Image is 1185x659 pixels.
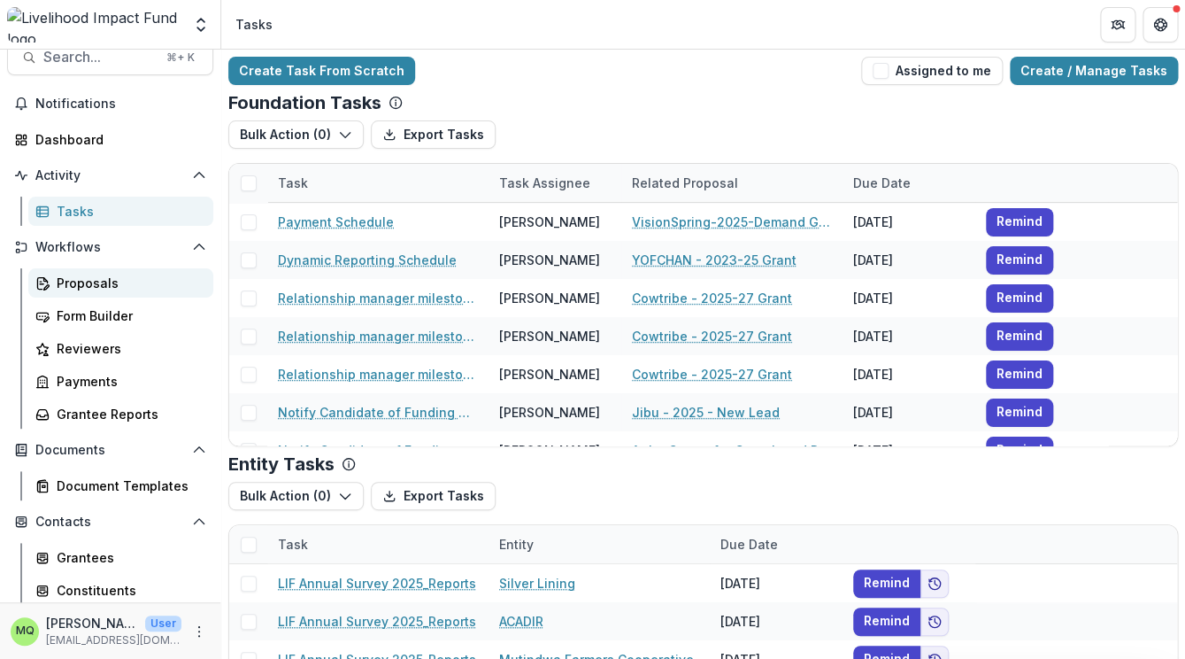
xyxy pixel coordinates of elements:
img: Livelihood Impact Fund logo [7,7,181,43]
a: Document Templates [28,471,213,500]
button: Add to friends [920,608,949,636]
a: Tasks [28,197,213,226]
a: Form Builder [28,301,213,330]
button: Export Tasks [371,120,496,149]
nav: breadcrumb [228,12,280,37]
a: Create Task From Scratch [228,57,415,85]
div: Task [267,525,489,563]
div: Form Builder [57,306,199,325]
div: Task Assignee [489,174,601,192]
div: Entity [489,525,710,563]
span: Notifications [35,97,206,112]
div: Task Assignee [489,164,621,202]
div: [DATE] [843,317,975,355]
button: Open Workflows [7,233,213,261]
div: Due Date [843,174,921,192]
div: [DATE] [843,393,975,431]
div: [DATE] [843,431,975,469]
a: Artha Centre for Growth and Prosperity [632,441,832,460]
div: Entity [489,535,544,554]
div: Grantee Reports [57,405,199,423]
div: Dashboard [35,130,199,149]
a: Cowtribe - 2025-27 Grant [632,327,792,345]
a: Reviewers [28,334,213,363]
div: [DATE] [843,241,975,279]
a: Cowtribe - 2025-27 Grant [632,365,792,384]
a: Jibu - 2025 - New Lead [632,403,780,422]
div: Maica Quitain [16,625,35,637]
button: Get Help [1143,7,1178,43]
div: ⌘ + K [163,48,198,67]
button: Remind [986,284,1053,313]
button: Open Documents [7,436,213,464]
div: Payments [57,372,199,391]
div: Task [267,174,319,192]
div: [PERSON_NAME] [499,213,600,231]
a: Relationship manager milestone review [278,365,478,384]
div: [PERSON_NAME] [499,289,600,307]
div: Task [267,164,489,202]
a: Relationship manager milestone review [278,327,478,345]
a: VisionSpring-2025-Demand Generation Proposal [632,213,832,231]
div: Document Templates [57,477,199,495]
div: Related Proposal [621,164,843,202]
span: Workflows [35,240,185,255]
a: Grantee Reports [28,399,213,429]
div: Due Date [843,164,975,202]
span: Search... [43,49,156,66]
span: Contacts [35,515,185,530]
a: Create / Manage Tasks [1010,57,1178,85]
div: Due Date [710,535,789,554]
a: Dynamic Reporting Schedule [278,251,457,269]
button: Bulk Action (0) [228,482,364,510]
div: [DATE] [710,564,843,602]
a: ACADIR [499,612,543,631]
a: Silver Lining [499,574,575,593]
div: Constituents [57,581,199,600]
button: Remind [986,399,1053,427]
a: Proposals [28,268,213,298]
a: YOFCHAN - 2023-25 Grant [632,251,796,269]
a: Notify Candidate of Funding Decline [278,441,478,460]
div: [PERSON_NAME] [499,403,600,422]
button: Search... [7,40,213,75]
a: LIF Annual Survey 2025_Reports [278,612,476,631]
div: [PERSON_NAME] [499,251,600,269]
p: Entity Tasks [228,454,335,475]
button: Assigned to me [861,57,1003,85]
a: Constituents [28,576,213,605]
div: Grantees [57,548,199,567]
button: More [189,621,210,642]
button: Open entity switcher [189,7,213,43]
p: [PERSON_NAME] [46,614,138,632]
div: [DATE] [710,602,843,640]
div: [PERSON_NAME] [499,441,600,460]
button: Notifications [7,89,213,118]
button: Add to friends [920,570,949,598]
button: Remind [986,361,1053,389]
a: Cowtribe - 2025-27 Grant [632,289,792,307]
div: Tasks [57,202,199,221]
div: [DATE] [843,279,975,317]
div: [DATE] [843,203,975,241]
button: Open Contacts [7,508,213,536]
p: [EMAIL_ADDRESS][DOMAIN_NAME] [46,632,181,648]
a: Grantees [28,543,213,572]
button: Partners [1100,7,1135,43]
a: Payments [28,367,213,396]
button: Remind [986,208,1053,236]
div: Tasks [235,15,273,34]
div: Task [267,535,319,554]
button: Bulk Action (0) [228,120,364,149]
div: Due Date [710,525,843,563]
div: [PERSON_NAME] [499,365,600,384]
p: User [145,616,181,632]
div: Proposals [57,274,199,292]
button: Remind [853,608,920,636]
a: Dashboard [7,125,213,154]
div: [DATE] [843,355,975,393]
